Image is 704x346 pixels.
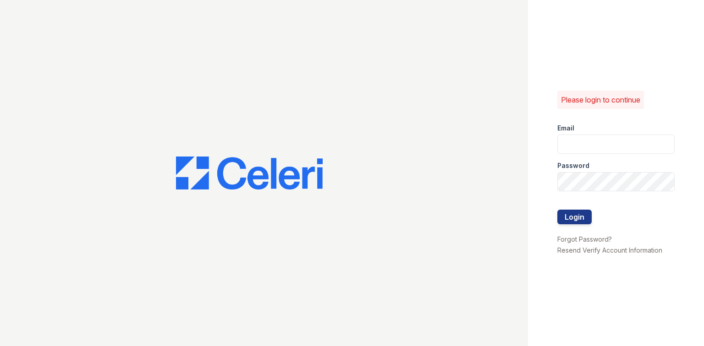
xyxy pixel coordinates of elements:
[557,161,589,170] label: Password
[557,235,612,243] a: Forgot Password?
[557,210,592,224] button: Login
[561,94,640,105] p: Please login to continue
[557,124,574,133] label: Email
[176,157,323,189] img: CE_Logo_Blue-a8612792a0a2168367f1c8372b55b34899dd931a85d93a1a3d3e32e68fde9ad4.png
[557,246,662,254] a: Resend Verify Account Information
